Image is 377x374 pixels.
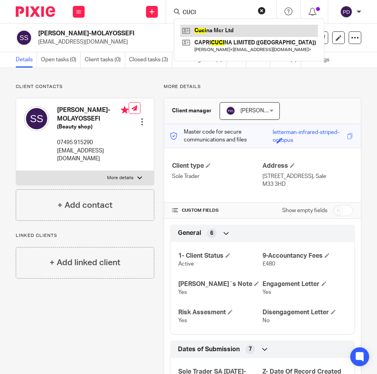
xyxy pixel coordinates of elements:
p: M33 3HD [262,180,353,188]
h4: 9-Accountancy Fees [262,252,347,260]
span: Yes [178,290,187,295]
h4: + Add linked client [50,257,120,269]
span: Yes [178,318,187,323]
h4: Risk Assesment [178,308,262,317]
div: letterman-infrared-striped-octopus [273,128,345,137]
p: Client contacts [16,84,154,90]
span: £480 [262,261,275,267]
p: [STREET_ADDRESS], Sale [262,172,353,180]
img: svg%3E [226,106,235,115]
span: 6 [210,229,213,237]
span: Yes [262,290,271,295]
p: Master code for secure communications and files [170,128,273,144]
p: More details [164,84,361,90]
span: Dates of Submission [178,345,240,354]
input: Search [182,9,253,16]
img: svg%3E [16,29,32,46]
h2: [PERSON_NAME]-MOLAYOSSEFI [38,29,211,38]
img: svg%3E [340,5,353,18]
p: Linked clients [16,233,154,239]
p: 07495 915290 [57,139,129,147]
a: Client tasks (0) [85,52,125,68]
a: Closed tasks (3) [129,52,172,68]
h5: (Beauty shop) [57,123,129,131]
h4: Disengagement Letter [262,308,347,317]
h4: Address [262,162,353,170]
h4: [PERSON_NAME]`s Note [178,280,262,288]
button: Clear [258,7,266,15]
p: [EMAIL_ADDRESS][DOMAIN_NAME] [38,38,254,46]
p: Sole Trader [172,172,262,180]
span: No [262,318,270,323]
img: Pixie [16,6,55,17]
h4: Client type [172,162,262,170]
h4: [PERSON_NAME]-MOLAYOSSEFI [57,106,129,123]
span: [PERSON_NAME] [240,108,284,114]
h4: 1- Client Status [178,252,262,260]
span: Active [178,261,194,267]
h3: Client manager [172,107,212,115]
h4: + Add contact [57,199,113,211]
a: Details [16,52,37,68]
span: 7 [249,345,252,353]
i: Primary [121,106,129,114]
p: More details [107,175,133,181]
h4: Engagement Letter [262,280,347,288]
img: svg%3E [24,106,49,131]
label: Show empty fields [282,207,327,214]
h4: CUSTOM FIELDS [172,207,262,214]
span: General [178,229,201,237]
a: Open tasks (0) [41,52,81,68]
p: [EMAIL_ADDRESS][DOMAIN_NAME] [57,147,129,163]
